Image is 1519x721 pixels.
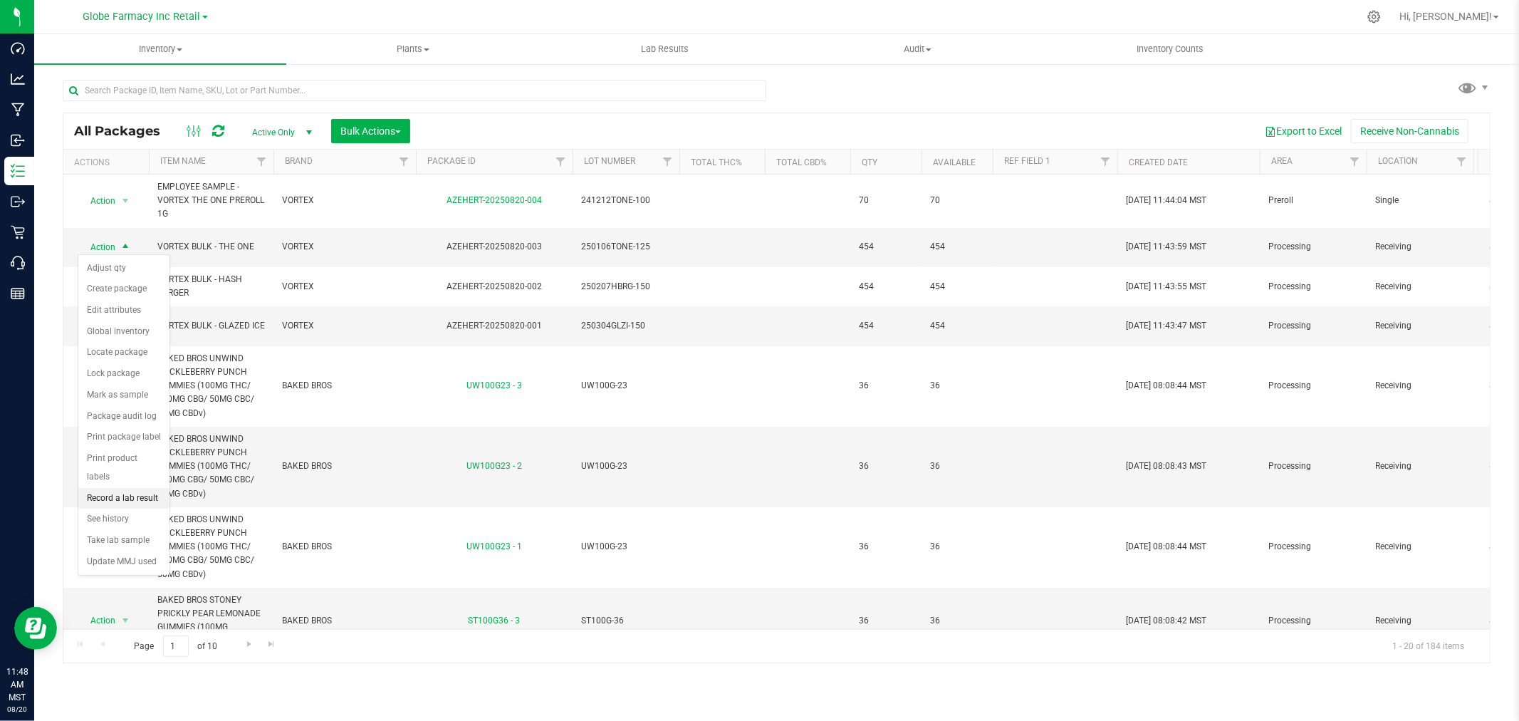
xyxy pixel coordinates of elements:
a: AZEHERT-20250820-004 [447,195,542,205]
span: 241212TONE-100 [581,194,671,207]
span: Receiving [1375,460,1465,473]
span: VORTEX BULK - HASH BURGER [157,273,265,300]
span: Preroll [1268,194,1358,207]
span: Bulk Actions [340,125,401,137]
span: Receiving [1375,379,1465,393]
span: Inventory [34,43,286,56]
inline-svg: Manufacturing [11,103,25,117]
div: AZEHERT-20250820-001 [414,319,575,333]
span: 250106TONE-125 [581,240,671,254]
span: VORTEX [282,280,407,294]
a: UW100G23 - 3 [466,380,522,390]
a: Location [1378,156,1418,166]
a: Qty [862,157,877,167]
span: Receiving [1375,614,1465,628]
a: Filter [549,150,573,174]
span: 36 [859,379,913,393]
li: Locate package [78,342,169,363]
inline-svg: Dashboard [11,41,25,56]
span: Action [78,237,116,257]
a: Item Name [160,156,206,166]
a: Total THC% [691,157,742,167]
a: Go to the last page [261,636,282,655]
span: BAKED BROS STONEY PRICKLY PEAR LEMONADE GUMMIES (100MG THC/100MG CBG) [157,593,265,648]
span: $0.00 [1482,190,1518,211]
a: Package ID [427,156,476,166]
a: Lot Number [584,156,635,166]
li: Create package [78,279,169,300]
a: Filter [392,150,416,174]
a: Filter [1094,150,1117,174]
span: BAKED BROS [282,614,407,628]
span: Single [1375,194,1465,207]
inline-svg: Reports [11,286,25,301]
span: 36 [859,614,913,628]
span: [DATE] 11:43:47 MST [1126,319,1206,333]
span: Hi, [PERSON_NAME]! [1399,11,1492,22]
span: 454 [859,319,913,333]
span: VORTEX BULK - THE ONE [157,240,265,254]
a: ST100G36 - 3 [469,616,521,626]
span: [DATE] 08:08:44 MST [1126,379,1206,393]
span: Processing [1268,379,1358,393]
button: Bulk Actions [331,119,410,143]
span: 454 [859,240,913,254]
span: Processing [1268,540,1358,554]
span: [DATE] 11:44:04 MST [1126,194,1206,207]
li: Global inventory [78,321,169,343]
span: 454 [859,280,913,294]
a: UW100G23 - 2 [466,461,522,471]
span: 454 [930,280,984,294]
span: EMPLOYEE SAMPLE - VORTEX THE ONE PREROLL 1G [157,180,265,222]
span: Receiving [1375,280,1465,294]
li: Lock package [78,363,169,385]
a: Plants [286,34,538,64]
li: Update MMJ used [78,551,169,573]
input: Search Package ID, Item Name, SKU, Lot or Part Number... [63,80,766,101]
span: UW100G-23 [581,460,671,473]
span: [DATE] 08:08:42 MST [1126,614,1206,628]
li: Package audit log [78,406,169,427]
span: 70 [859,194,913,207]
a: Area [1271,156,1293,166]
span: 36 [859,540,913,554]
span: BAKED BROS UNWIND HUCKLEBERRY PUNCH GUMMIES (100MG THC/ 100MG CBG/ 50MG CBC/ 50MG CBDv) [157,513,265,581]
span: 36 [930,614,984,628]
div: Actions [74,157,143,167]
a: Lab Results [539,34,791,64]
span: 454 [930,240,984,254]
span: 36 [930,460,984,473]
span: 36 [930,379,984,393]
li: Print package label [78,427,169,448]
a: Created Date [1129,157,1188,167]
div: Manage settings [1365,10,1383,24]
li: Print product labels [78,448,169,487]
span: Receiving [1375,240,1465,254]
li: Adjust qty [78,258,169,279]
span: Globe Farmacy Inc Retail [83,11,201,23]
span: BAKED BROS UNWIND HUCKLEBERRY PUNCH GUMMIES (100MG THC/ 100MG CBG/ 50MG CBC/ 50MG CBDv) [157,432,265,501]
div: AZEHERT-20250820-003 [414,240,575,254]
a: Total CBD% [776,157,827,167]
div: AZEHERT-20250820-002 [414,280,575,294]
inline-svg: Call Center [11,256,25,270]
p: 08/20 [6,704,28,715]
span: [DATE] 11:43:59 MST [1126,240,1206,254]
inline-svg: Inbound [11,133,25,147]
span: Receiving [1375,540,1465,554]
span: 36 [930,540,984,554]
span: Action [78,611,116,631]
a: Available [933,157,976,167]
a: Filter [250,150,273,174]
span: Audit [792,43,1043,56]
span: ST100G-36 [581,614,671,628]
a: Filter [1450,150,1473,174]
span: Processing [1268,280,1358,294]
span: BAKED BROS UNWIND HUCKLEBERRY PUNCH GUMMIES (100MG THC/ 100MG CBG/ 50MG CBC/ 50MG CBDv) [157,352,265,420]
span: Receiving [1375,319,1465,333]
inline-svg: Retail [11,225,25,239]
a: Filter [1343,150,1367,174]
button: Export to Excel [1256,119,1351,143]
a: Go to the next page [239,636,259,655]
a: Inventory Counts [1044,34,1296,64]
